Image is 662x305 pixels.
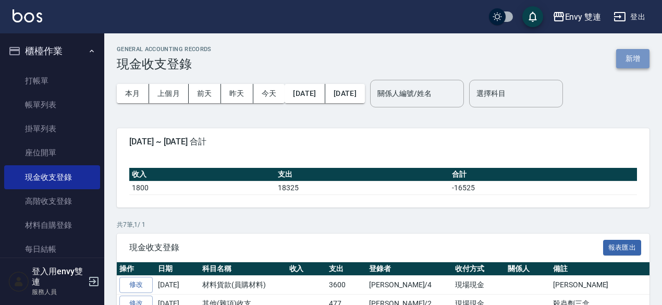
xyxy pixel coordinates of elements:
img: Logo [13,9,42,22]
a: 修改 [119,277,153,293]
button: 新增 [616,49,649,68]
a: 帳單列表 [4,93,100,117]
button: [DATE] [285,84,325,103]
button: 登出 [609,7,649,27]
button: 櫃檯作業 [4,38,100,65]
th: 登錄者 [366,262,452,276]
th: 關係人 [505,262,550,276]
th: 支出 [275,168,449,181]
button: 報表匯出 [603,240,642,256]
a: 每日結帳 [4,237,100,261]
th: 收入 [287,262,327,276]
h3: 現金收支登錄 [117,57,212,71]
button: 本月 [117,84,149,103]
button: 昨天 [221,84,253,103]
a: 新增 [616,53,649,63]
td: 18325 [275,181,449,194]
span: 現金收支登錄 [129,242,603,253]
span: [DATE] ~ [DATE] 合計 [129,137,637,147]
a: 材料自購登錄 [4,213,100,237]
img: Person [8,271,29,292]
button: save [522,6,543,27]
a: 座位開單 [4,141,100,165]
a: 打帳單 [4,69,100,93]
button: Envy 雙連 [548,6,606,28]
a: 現金收支登錄 [4,165,100,189]
div: Envy 雙連 [565,10,602,23]
h2: GENERAL ACCOUNTING RECORDS [117,46,212,53]
th: 收入 [129,168,275,181]
td: [DATE] [155,276,200,295]
td: 3600 [326,276,366,295]
a: 高階收支登錄 [4,189,100,213]
a: 掛單列表 [4,117,100,141]
td: -16525 [449,181,637,194]
button: 上個月 [149,84,189,103]
th: 科目名稱 [200,262,287,276]
th: 收付方式 [452,262,505,276]
td: 材料貨款(員購材料) [200,276,287,295]
td: 1800 [129,181,275,194]
th: 合計 [449,168,637,181]
button: 今天 [253,84,285,103]
td: 現場現金 [452,276,505,295]
th: 操作 [117,262,155,276]
p: 服務人員 [32,287,85,297]
h5: 登入用envy雙連 [32,266,85,287]
button: [DATE] [325,84,365,103]
button: 前天 [189,84,221,103]
td: [PERSON_NAME]/4 [366,276,452,295]
th: 日期 [155,262,200,276]
th: 支出 [326,262,366,276]
p: 共 7 筆, 1 / 1 [117,220,649,229]
a: 報表匯出 [603,242,642,252]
